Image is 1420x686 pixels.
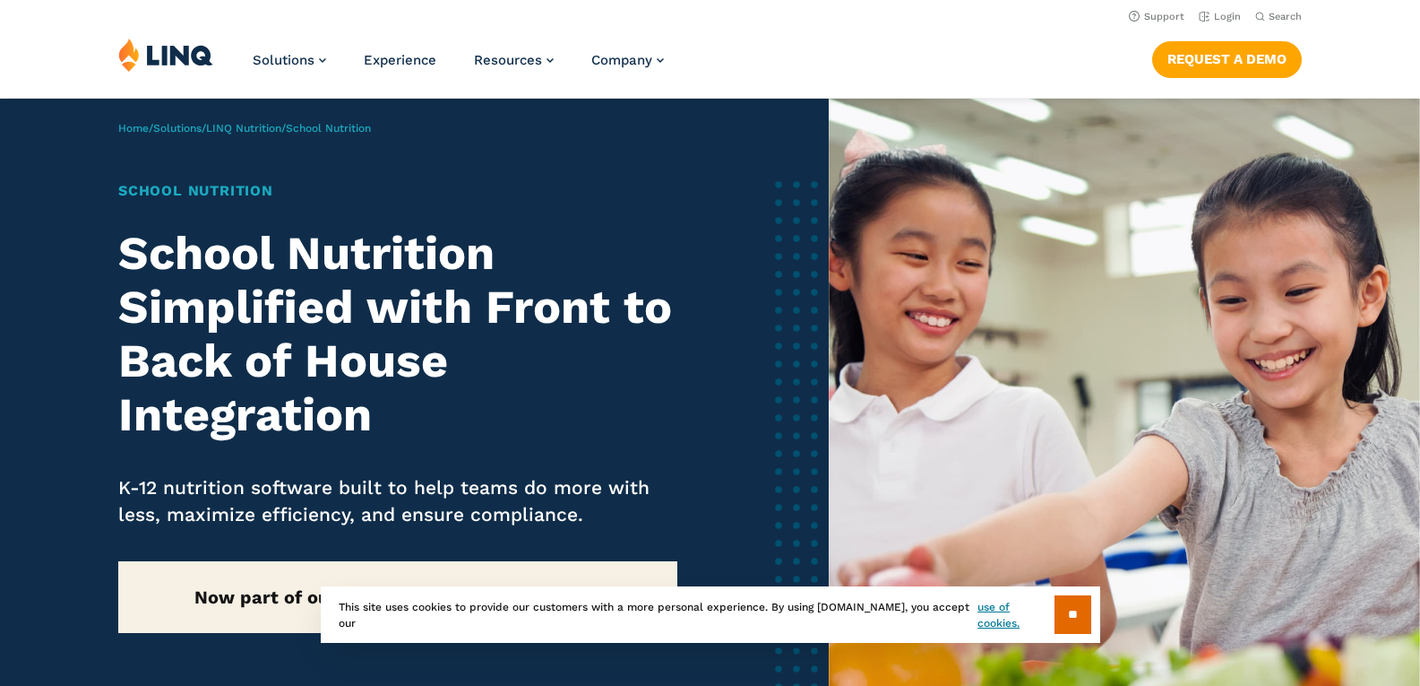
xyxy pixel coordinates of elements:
p: K-12 nutrition software built to help teams do more with less, maximize efficiency, and ensure co... [118,474,678,528]
a: LINQ Nutrition [206,122,281,135]
div: This site uses cookies to provide our customers with a more personal experience. By using [DOMAIN... [321,586,1100,643]
a: Resources [474,52,554,68]
span: / / / [118,122,371,135]
a: Solutions [153,122,202,135]
h1: School Nutrition [118,180,678,202]
span: Company [591,52,652,68]
a: Company [591,52,664,68]
nav: Button Navigation [1152,38,1302,77]
span: Resources [474,52,542,68]
a: Support [1129,11,1184,22]
button: Open Search Bar [1255,10,1302,23]
a: Solutions [253,52,326,68]
a: use of cookies. [977,599,1054,631]
a: Experience [364,52,436,68]
span: Solutions [253,52,314,68]
span: School Nutrition [286,122,371,135]
nav: Primary Navigation [253,38,664,97]
span: Search [1269,11,1302,22]
img: LINQ | K‑12 Software [118,38,213,72]
a: Home [118,122,149,135]
a: Login [1199,11,1241,22]
h2: School Nutrition Simplified with Front to Back of House Integration [118,227,678,441]
a: Request a Demo [1152,41,1302,77]
strong: Now part of our new [194,586,601,608]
